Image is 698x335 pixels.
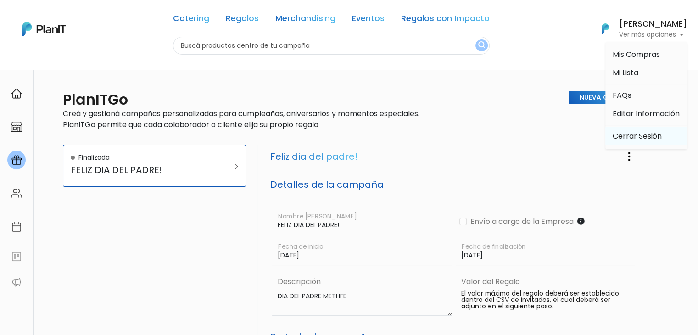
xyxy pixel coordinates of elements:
a: Nueva Campaña [569,91,647,104]
label: Descripción [274,276,452,287]
a: Cerrar Sesión [605,127,687,145]
img: campaigns-02234683943229c281be62815700db0a1741e53638e28bf9629b52c665b00959.svg [11,155,22,166]
img: calendar-87d922413cdce8b2cf7b7f5f62616a5cf9e4887200fb71536465627b3292af00.svg [11,221,22,232]
img: feedback-78b5a0c8f98aac82b08bfc38622c3050aee476f2c9584af64705fc4e61158814.svg [11,251,22,262]
span: Mis Compras [613,49,660,60]
h6: [PERSON_NAME] [619,20,687,28]
img: PlanIt Logo [22,22,66,36]
img: people-662611757002400ad9ed0e3c099ab2801c6687ba6c219adb57efc949bc21e19d.svg [11,188,22,199]
img: home-e721727adea9d79c4d83392d1f703f7f8bce08238fde08b1acbfd93340b81755.svg [11,88,22,99]
p: Ver más opciones [619,32,687,38]
a: Regalos con Impacto [401,15,490,26]
a: Merchandising [275,15,335,26]
img: PlanIt Logo [595,19,615,39]
h5: FELIZ DIA DEL PADRE! [71,164,213,175]
img: three-dots-vertical-1c7d3df731e7ea6fb33cf85414993855b8c0a129241e2961993354d720c67b51.svg [624,151,635,162]
a: Editar Información [605,105,687,123]
a: Finalizada FELIZ DIA DEL PADRE! [63,145,246,187]
p: El valor máximo del regalo deberá ser establecido dentro del CSV de invitados, el cual deberá ser... [461,290,636,310]
input: Buscá productos dentro de tu campaña [173,37,490,55]
img: marketplace-4ceaa7011d94191e9ded77b95e3339b90024bf715f7c57f8cf31f2d8c509eaba.svg [11,121,22,132]
label: Valor del Regalo [461,276,520,287]
div: ¿Necesitás ayuda? [47,9,132,27]
a: Mis Compras [605,45,687,64]
img: search_button-432b6d5273f82d61273b3651a40e1bd1b912527efae98b1b7a1b2c0702e16a8d.svg [478,41,485,50]
a: Mi Lista [605,64,687,82]
textarea: DIA DEL PADRE METLIFE [272,287,452,316]
a: Eventos [352,15,385,26]
p: Creá y gestioná campañas personalizadas para cumpleaños, aniversarios y momentos especiales. Plan... [63,108,452,130]
a: Catering [173,15,209,26]
a: Regalos [226,15,259,26]
input: Fecha de inicio [272,239,452,265]
h2: PlanITGo [63,91,128,108]
a: FAQs [605,86,687,105]
img: arrow_right-9280cc79ecefa84298781467ce90b80af3baf8c02d32ced3b0099fbab38e4a3c.svg [235,164,238,169]
input: Nombre de Campaña [272,208,452,235]
input: Fecha de finalización [456,239,636,265]
label: Envío a cargo de la Empresa [467,216,574,227]
img: partners-52edf745621dab592f3b2c58e3bca9d71375a7ef29c3b500c9f145b62cc070d4.svg [11,277,22,288]
h5: Detalles de la campaña [270,179,641,190]
button: PlanIt Logo [PERSON_NAME] Ver más opciones [590,17,687,41]
h3: Feliz dia del padre! [270,151,357,162]
p: Finalizada [78,153,110,162]
span: Mi Lista [613,67,638,78]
